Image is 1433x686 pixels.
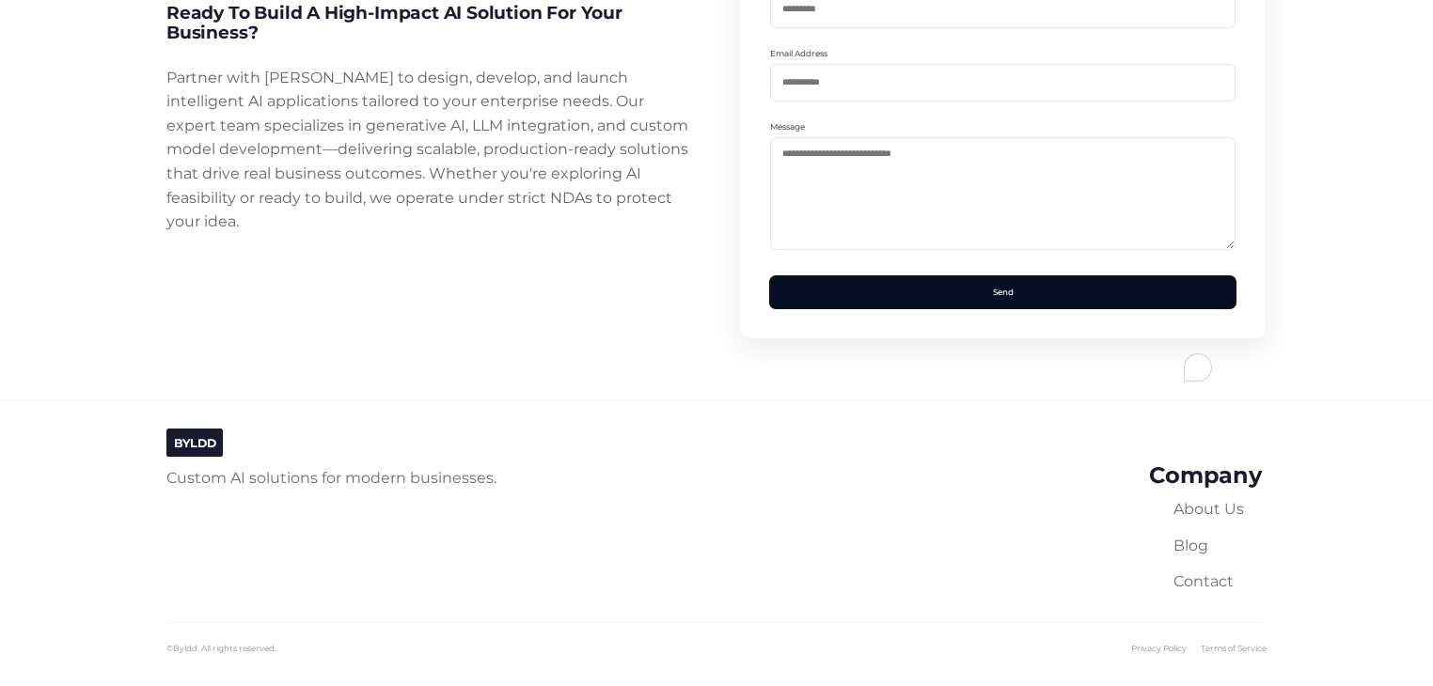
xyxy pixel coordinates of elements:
textarea: To enrich screen reader interactions, please activate Accessibility in Grammarly extension settings [770,137,1236,250]
button: Send [770,276,1236,308]
p: Partner with [PERSON_NAME] to design, develop, and launch intelligent AI applications tailored to... [166,66,694,234]
label: Email Address [770,47,1236,60]
p: © Byldd. All rights reserved. [166,642,276,655]
h2: Ready to Build a High-Impact AI Solution for Your Business? [166,3,694,43]
span: BYLDD [174,436,216,450]
h3: Company [1149,462,1267,489]
a: Blog [1173,537,1208,554]
a: Privacy Policy [1131,642,1187,655]
p: Custom AI solutions for modern businesses. [166,466,496,491]
label: Message [770,120,1236,133]
a: Contact [1173,572,1234,590]
a: BYLDD [174,433,216,451]
a: Terms of Service [1201,642,1267,655]
a: About Us [1173,500,1244,518]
